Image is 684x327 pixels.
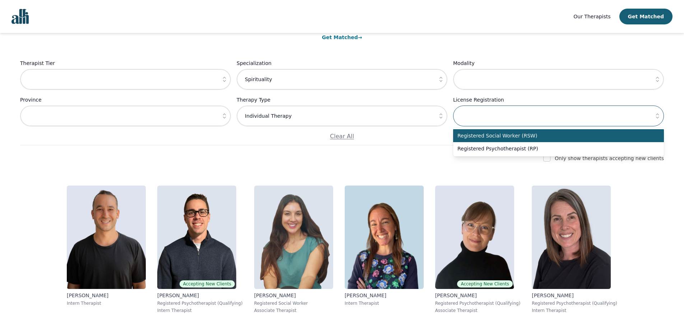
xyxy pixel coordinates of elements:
p: [PERSON_NAME] [532,292,617,299]
p: Intern Therapist [67,300,146,306]
a: Amrit_Bhangoo[PERSON_NAME]Registered Social WorkerAssociate Therapist [248,180,339,319]
p: [PERSON_NAME] [254,292,333,299]
img: Angela_Earl [435,186,514,289]
img: Amrit_Bhangoo [254,186,333,289]
p: Clear All [20,132,664,141]
p: Intern Therapist [532,308,617,313]
label: Specialization [237,59,447,67]
span: Our Therapists [573,14,610,19]
img: Ethan_Braun [157,186,236,289]
a: Get Matched [322,34,362,40]
p: Registered Psychotherapist (Qualifying) [435,300,521,306]
p: Registered Social Worker [254,300,333,306]
a: Our Therapists [573,12,610,21]
a: Kavon_Banejad[PERSON_NAME]Intern Therapist [61,180,152,319]
img: Kavon_Banejad [67,186,146,289]
label: Therapy Type [237,95,447,104]
label: License Registration [453,95,664,104]
span: Registered Social Worker (RSW) [457,132,651,139]
button: Get Matched [619,9,673,24]
p: Associate Therapist [435,308,521,313]
p: [PERSON_NAME] [435,292,521,299]
span: → [358,34,362,40]
a: Naomi_Tessler[PERSON_NAME]Intern Therapist [339,180,429,319]
img: Naomi_Tessler [345,186,424,289]
a: Ethan_BraunAccepting New Clients[PERSON_NAME]Registered Psychotherapist (Qualifying)Intern Therapist [152,180,248,319]
label: Therapist Tier [20,59,231,67]
p: [PERSON_NAME] [67,292,146,299]
img: Stephanie_Bunker [532,186,611,289]
span: Accepting New Clients [180,280,235,288]
p: Registered Psychotherapist (Qualifying) [532,300,617,306]
p: Associate Therapist [254,308,333,313]
p: Intern Therapist [345,300,424,306]
span: Accepting New Clients [457,280,512,288]
a: Stephanie_Bunker[PERSON_NAME]Registered Psychotherapist (Qualifying)Intern Therapist [526,180,623,319]
p: [PERSON_NAME] [157,292,243,299]
p: [PERSON_NAME] [345,292,424,299]
label: Only show therapists accepting new clients [555,155,664,161]
span: Registered Psychotherapist (RP) [457,145,651,152]
a: Angela_EarlAccepting New Clients[PERSON_NAME]Registered Psychotherapist (Qualifying)Associate The... [429,180,526,319]
img: alli logo [11,9,29,24]
p: Registered Psychotherapist (Qualifying) [157,300,243,306]
label: Province [20,95,231,104]
label: Modality [453,59,664,67]
p: Intern Therapist [157,308,243,313]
